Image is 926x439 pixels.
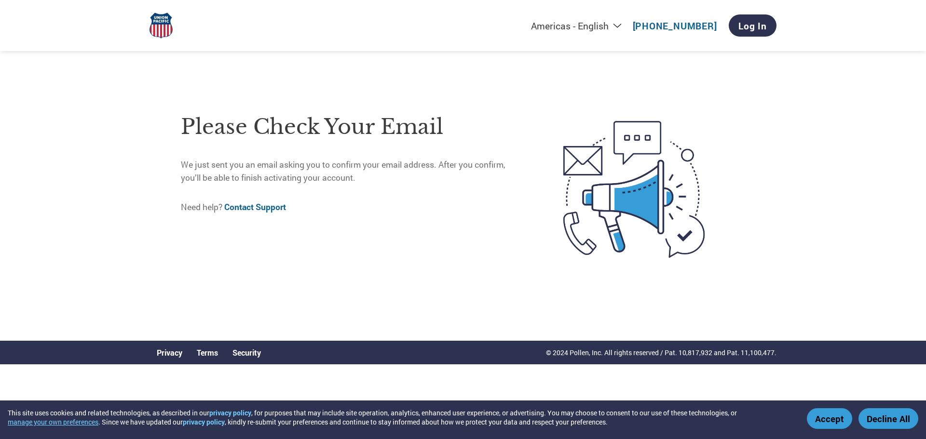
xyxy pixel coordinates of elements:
[546,347,776,358] p: © 2024 Pollen, Inc. All rights reserved / Pat. 10,817,932 and Pat. 11,100,477.
[8,417,98,426] button: manage your own preferences
[523,104,745,275] img: open-email
[150,13,173,39] img: Union Pacific
[183,417,225,426] a: privacy policy
[209,408,251,417] a: privacy policy
[807,408,852,429] button: Accept
[157,347,182,358] a: Privacy
[181,111,523,143] h1: Please check your email
[224,201,286,213] a: Contact Support
[232,347,261,358] a: Security
[858,408,918,429] button: Decline All
[8,408,793,426] div: This site uses cookies and related technologies, as described in our , for purposes that may incl...
[181,201,523,213] p: Need help?
[729,14,776,37] a: Log In
[197,347,218,358] a: Terms
[633,20,717,32] a: [PHONE_NUMBER]
[181,159,523,184] p: We just sent you an email asking you to confirm your email address. After you confirm, you’ll be ...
